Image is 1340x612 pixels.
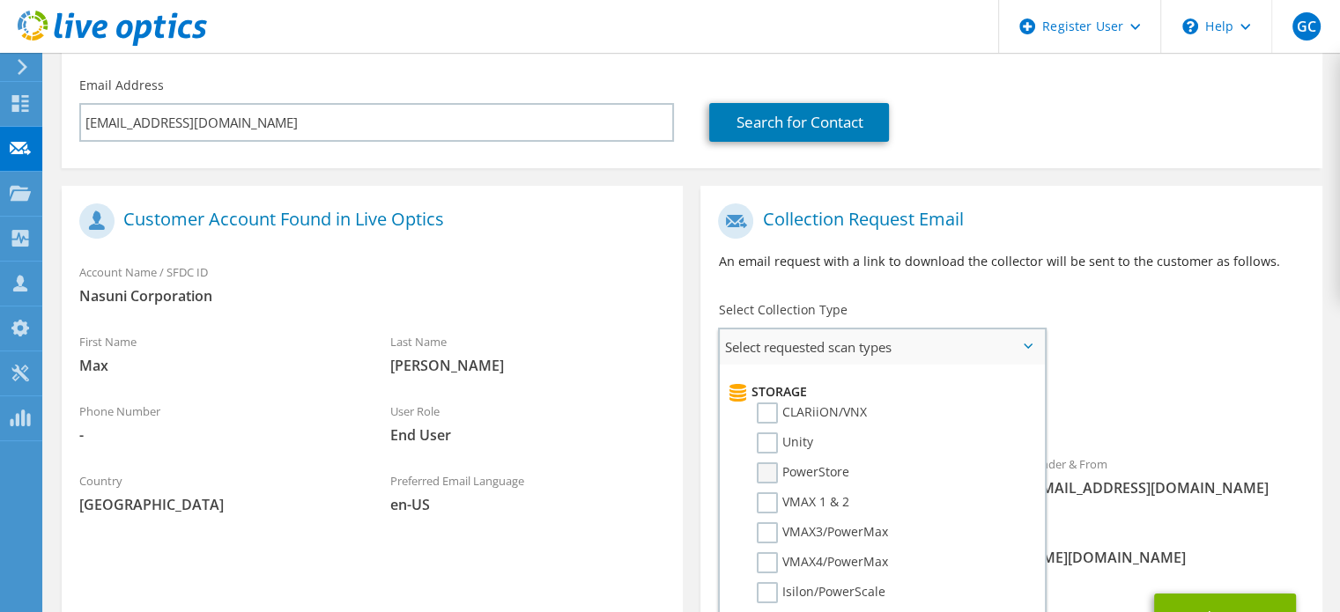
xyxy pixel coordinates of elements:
div: CC & Reply To [700,515,1321,576]
label: CLARiiON/VNX [757,402,867,424]
label: VMAX 1 & 2 [757,492,849,513]
span: End User [390,425,666,445]
label: Email Address [79,77,164,94]
div: First Name [62,323,373,384]
div: Account Name / SFDC ID [62,254,683,314]
span: en-US [390,495,666,514]
span: [EMAIL_ADDRESS][DOMAIN_NAME] [1029,478,1305,498]
div: Country [62,462,373,523]
div: Last Name [373,323,684,384]
div: Requested Collections [700,372,1321,437]
div: Phone Number [62,393,373,453]
svg: \n [1182,18,1198,34]
h1: Collection Request Email [718,203,1295,239]
label: Isilon/PowerScale [757,582,885,603]
label: VMAX4/PowerMax [757,552,888,573]
span: [GEOGRAPHIC_DATA] [79,495,355,514]
li: Storage [724,381,1035,402]
a: Search for Contact [709,103,889,142]
div: Sender & From [1011,446,1322,506]
div: Preferred Email Language [373,462,684,523]
div: To [700,446,1011,506]
div: User Role [373,393,684,453]
label: Unity [757,432,813,453]
label: PowerStore [757,462,849,483]
span: Nasuni Corporation [79,286,665,306]
span: - [79,425,355,445]
h1: Customer Account Found in Live Optics [79,203,656,239]
label: Select Collection Type [718,301,847,319]
span: Max [79,356,355,375]
p: An email request with a link to download the collector will be sent to the customer as follows. [718,252,1304,271]
span: [PERSON_NAME] [390,356,666,375]
span: GC [1292,12,1321,41]
span: Select requested scan types [720,329,1044,365]
label: VMAX3/PowerMax [757,522,888,543]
